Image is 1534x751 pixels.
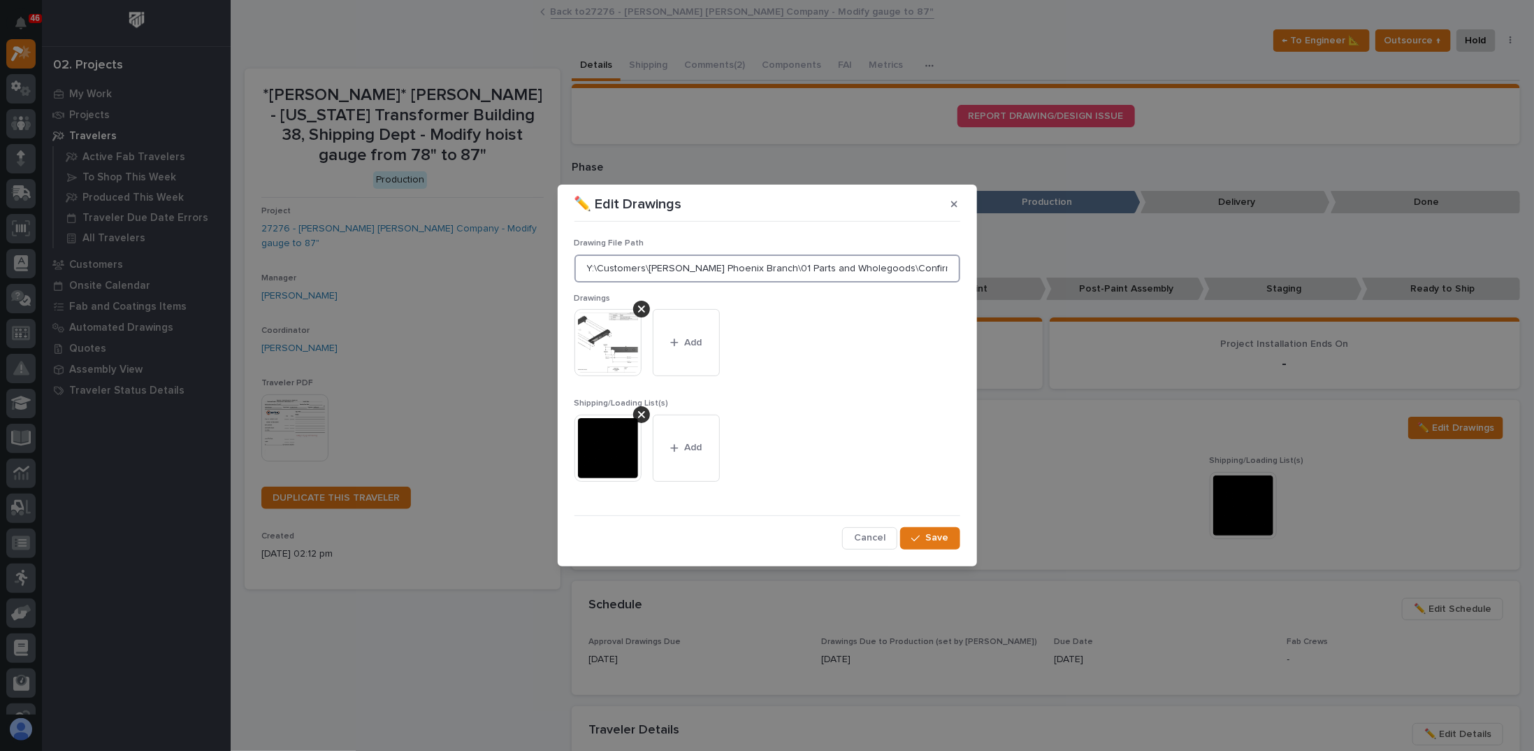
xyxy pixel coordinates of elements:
[574,294,611,303] span: Drawings
[574,196,682,213] p: ✏️ Edit Drawings
[842,527,897,550] button: Cancel
[653,415,720,482] button: Add
[854,531,885,544] span: Cancel
[574,399,669,408] span: Shipping/Loading List(s)
[900,527,960,550] button: Save
[574,239,644,248] span: Drawing File Path
[684,336,702,349] span: Add
[653,309,720,376] button: Add
[684,441,702,454] span: Add
[926,531,949,544] span: Save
